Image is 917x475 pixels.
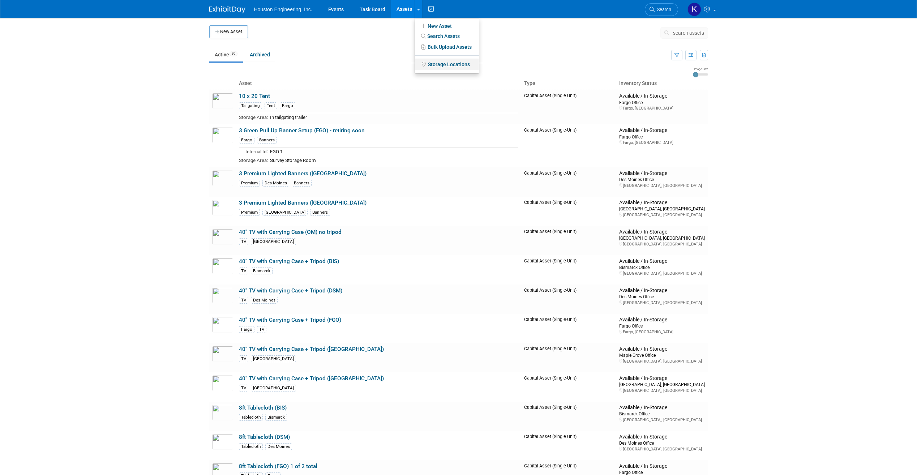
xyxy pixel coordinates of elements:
[619,127,705,134] div: Available / In-Storage
[619,212,705,218] div: [GEOGRAPHIC_DATA], [GEOGRAPHIC_DATA]
[673,30,704,36] span: search assets
[619,446,705,452] div: [GEOGRAPHIC_DATA], [GEOGRAPHIC_DATA]
[268,147,518,156] td: FGO 1
[257,137,277,144] div: Banners
[239,375,384,382] a: 40" TV with Carrying Case + Tripod ([GEOGRAPHIC_DATA])
[239,405,287,411] a: 8ft Tablecloth (BIS)
[619,417,705,423] div: [GEOGRAPHIC_DATA], [GEOGRAPHIC_DATA]
[619,176,705,183] div: Des Moines Office
[687,3,701,16] img: Kendra Jensen
[239,102,262,109] div: Tailgating
[619,405,705,411] div: Available / In-Storage
[655,7,671,12] span: Search
[239,115,268,120] span: Storage Area:
[239,326,254,333] div: Fargo
[239,147,268,156] td: Internal Id:
[619,134,705,140] div: Fargo Office
[268,156,518,164] td: Survey Storage Room
[619,258,705,265] div: Available / In-Storage
[236,77,521,90] th: Asset
[521,314,617,343] td: Capital Asset (Single-Unit)
[619,381,705,388] div: [GEOGRAPHIC_DATA], [GEOGRAPHIC_DATA]
[619,183,705,188] div: [GEOGRAPHIC_DATA], [GEOGRAPHIC_DATA]
[619,229,705,235] div: Available / In-Storage
[521,77,617,90] th: Type
[262,209,308,216] div: [GEOGRAPHIC_DATA]
[239,238,248,245] div: TV
[521,197,617,226] td: Capital Asset (Single-Unit)
[239,170,367,177] a: 3 Premium Lighted Banners ([GEOGRAPHIC_DATA])
[239,93,270,99] a: 10 x 20 Tent
[265,414,287,421] div: Bismarck
[619,200,705,206] div: Available / In-Storage
[521,402,617,431] td: Capital Asset (Single-Unit)
[619,300,705,305] div: [GEOGRAPHIC_DATA], [GEOGRAPHIC_DATA]
[619,440,705,446] div: Des Moines Office
[239,127,365,134] a: 3 Green Pull Up Banner Setup (FGO) - retiring soon
[619,329,705,335] div: Fargo, [GEOGRAPHIC_DATA]
[415,21,479,31] a: New Asset
[239,355,248,362] div: TV
[239,268,248,274] div: TV
[619,352,705,358] div: Maple Grove Office
[239,297,248,304] div: TV
[239,317,341,323] a: 40" TV with Carrying Case + Tripod (FGO)
[660,27,708,39] button: search assets
[239,346,384,352] a: 40" TV with Carrying Case + Tripod ([GEOGRAPHIC_DATA])
[209,25,248,38] button: New Asset
[239,463,317,470] a: 8ft Tablecloth (FGO) 1 of 2 total
[521,284,617,314] td: Capital Asset (Single-Unit)
[251,355,296,362] div: [GEOGRAPHIC_DATA]
[239,258,339,265] a: 40" TV with Carrying Case + Tripod (BIS)
[209,6,245,13] img: ExhibitDay
[619,99,705,106] div: Fargo Office
[521,372,617,402] td: Capital Asset (Single-Unit)
[239,180,260,187] div: Premium
[619,206,705,212] div: [GEOGRAPHIC_DATA], [GEOGRAPHIC_DATA]
[268,113,518,121] td: In tailgating trailer
[619,463,705,470] div: Available / In-Storage
[239,137,254,144] div: Fargo
[265,443,292,450] div: Des Moines
[619,359,705,364] div: [GEOGRAPHIC_DATA], [GEOGRAPHIC_DATA]
[239,287,342,294] a: 40" TV with Carrying Case + Tripod (DSM)
[521,431,617,460] td: Capital Asset (Single-Unit)
[239,414,263,421] div: Tablecloth
[645,3,678,16] a: Search
[619,346,705,352] div: Available / In-Storage
[521,90,617,124] td: Capital Asset (Single-Unit)
[619,264,705,270] div: Bismarck Office
[415,59,479,70] a: Storage Locations
[619,411,705,417] div: Bismarck Office
[619,294,705,300] div: Des Moines Office
[521,124,617,167] td: Capital Asset (Single-Unit)
[251,238,296,245] div: [GEOGRAPHIC_DATA]
[619,140,705,145] div: Fargo, [GEOGRAPHIC_DATA]
[619,287,705,294] div: Available / In-Storage
[415,41,479,53] a: Bulk Upload Assets
[251,297,278,304] div: Des Moines
[239,443,263,450] div: Tablecloth
[619,241,705,247] div: [GEOGRAPHIC_DATA], [GEOGRAPHIC_DATA]
[619,93,705,99] div: Available / In-Storage
[239,434,290,440] a: 8ft Tablecloth (DSM)
[521,167,617,197] td: Capital Asset (Single-Unit)
[209,48,243,61] a: Active30
[239,158,268,163] span: Storage Area:
[521,226,617,255] td: Capital Asset (Single-Unit)
[257,326,266,333] div: TV
[230,51,237,56] span: 30
[521,343,617,372] td: Capital Asset (Single-Unit)
[239,229,342,235] a: 40" TV with Carrying Case (OM) no tripod
[619,388,705,393] div: [GEOGRAPHIC_DATA], [GEOGRAPHIC_DATA]
[292,180,312,187] div: Banners
[310,209,330,216] div: Banners
[619,434,705,440] div: Available / In-Storage
[619,375,705,382] div: Available / In-Storage
[619,317,705,323] div: Available / In-Storage
[239,209,260,216] div: Premium
[239,385,248,391] div: TV
[254,7,312,12] span: Houston Engineering, Inc.
[415,31,479,41] a: Search Assets
[619,271,705,276] div: [GEOGRAPHIC_DATA], [GEOGRAPHIC_DATA]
